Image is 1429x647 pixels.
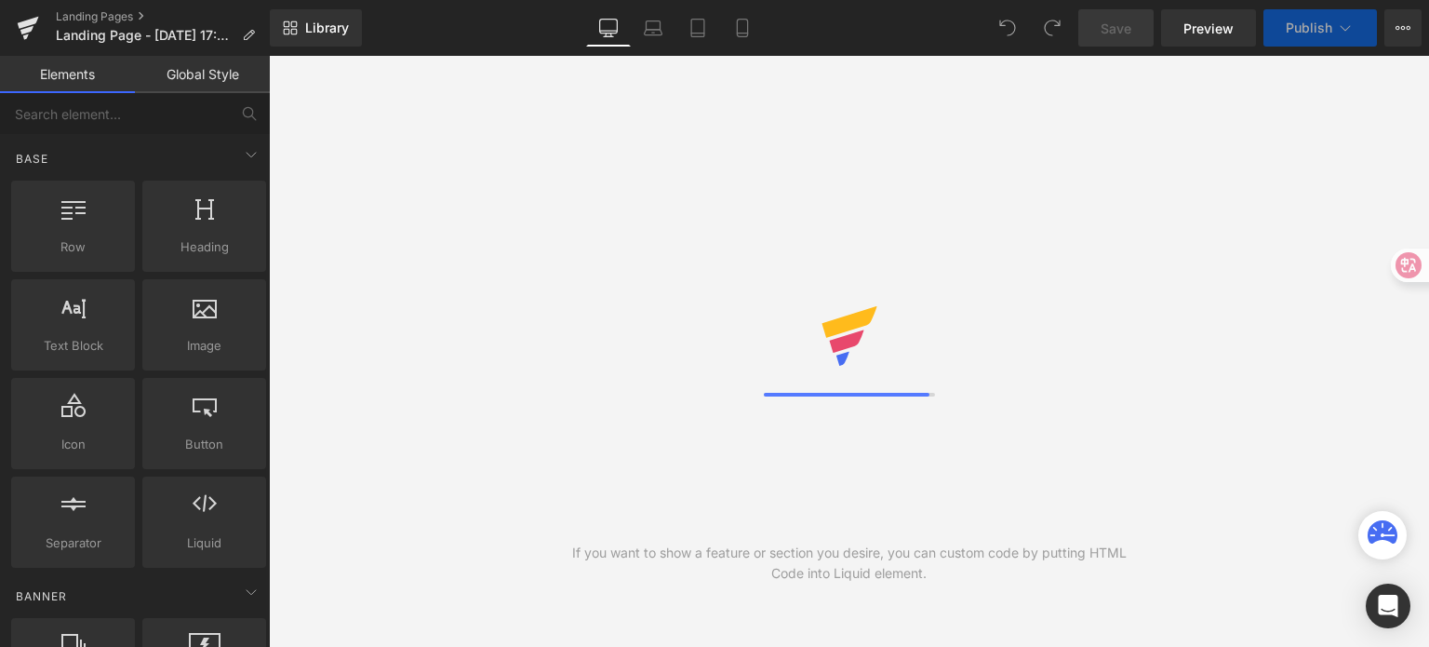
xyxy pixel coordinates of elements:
div: If you want to show a feature or section you desire, you can custom code by putting HTML Code int... [559,543,1140,584]
a: Global Style [135,56,270,93]
a: Landing Pages [56,9,270,24]
a: New Library [270,9,362,47]
span: Icon [17,435,129,454]
a: Mobile [720,9,765,47]
span: Heading [148,237,260,257]
span: Text Block [17,336,129,356]
button: Redo [1034,9,1071,47]
span: Library [305,20,349,36]
span: Preview [1183,19,1234,38]
span: Separator [17,533,129,553]
span: Button [148,435,260,454]
div: Open Intercom Messenger [1366,584,1410,628]
span: Base [14,150,50,168]
a: Desktop [586,9,631,47]
span: Banner [14,587,69,605]
span: Row [17,237,129,257]
a: Preview [1161,9,1256,47]
span: Liquid [148,533,260,553]
button: Publish [1263,9,1377,47]
a: Laptop [631,9,675,47]
span: Publish [1286,20,1332,35]
button: Undo [989,9,1026,47]
span: Landing Page - [DATE] 17:49:25 [56,28,234,43]
span: Image [148,336,260,356]
a: Tablet [675,9,720,47]
span: Save [1101,19,1131,38]
button: More [1384,9,1422,47]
